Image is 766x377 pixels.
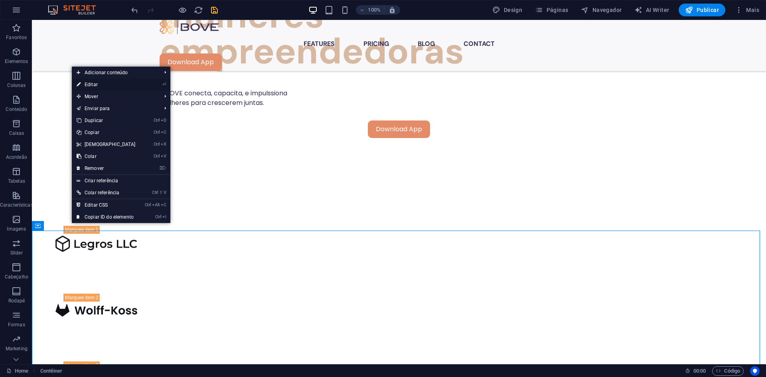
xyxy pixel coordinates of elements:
button: AI Writer [631,4,672,16]
a: CtrlAltCEditar CSS [72,199,140,211]
button: Usercentrics [750,366,760,376]
img: Editor Logo [46,5,106,15]
button: Páginas [532,4,571,16]
button: Mais [732,4,762,16]
p: Elementos [5,58,28,65]
p: Cabeçalho [5,274,28,280]
p: Favoritos [6,34,27,41]
a: CtrlDDuplicar [72,114,140,126]
i: C [161,202,166,207]
p: Rodapé [8,298,25,304]
button: Navegador [578,4,625,16]
i: Ctrl [154,154,160,159]
span: 00 00 [693,366,706,376]
a: Clique para cancelar a seleção. Clique duas vezes para abrir as Páginas [6,366,28,376]
i: Ctrl [154,118,160,123]
i: V [161,154,166,159]
button: 100% [356,5,384,15]
div: Design (Ctrl+Alt+Y) [489,4,525,16]
a: CtrlCCopiar [72,126,140,138]
i: Ctrl [145,202,151,207]
i: ⇧ [159,190,163,195]
button: undo [130,5,139,15]
p: Conteúdo [6,106,27,113]
a: Enviar para [72,103,158,114]
span: Adicionar conteúdo [72,67,158,79]
a: Ctrl⇧VColar referência [72,187,140,199]
i: Recarregar página [194,6,203,15]
p: Marketing [6,345,28,352]
i: Ctrl [152,190,158,195]
span: Clique para selecionar. Clique duas vezes para editar [40,366,63,376]
p: Acordeão [6,154,27,160]
button: reload [193,5,203,15]
span: Mais [735,6,759,14]
span: : [699,368,700,374]
span: Páginas [535,6,568,14]
span: Mover [72,91,158,103]
span: Navegador [581,6,622,14]
p: Formas [8,322,25,328]
a: CtrlX[DEMOGRAPHIC_DATA] [72,138,140,150]
i: I [162,214,166,219]
button: Código [712,366,744,376]
button: Design [489,4,525,16]
button: Publicar [679,4,725,16]
p: Colunas [7,82,26,89]
a: CtrlICopiar ID do elemento [72,211,140,223]
i: Salvar (Ctrl+S) [210,6,219,15]
button: save [209,5,219,15]
p: Tabelas [8,178,25,184]
i: D [161,118,166,123]
i: ⌦ [160,166,166,171]
span: Design [492,6,522,14]
i: Desfazer: Apagar elementos (Ctrl+Z) [130,6,139,15]
span: AI Writer [634,6,669,14]
i: Ctrl [154,142,160,147]
i: Ctrl [154,130,160,135]
span: Publicar [685,6,719,14]
span: Código [716,366,740,376]
p: Imagens [7,226,26,232]
i: X [161,142,166,147]
a: ⌦Remover [72,162,140,174]
i: V [164,190,166,195]
a: CtrlVColar [72,150,140,162]
i: Alt [152,202,160,207]
nav: breadcrumb [40,366,63,376]
h6: 100% [368,5,381,15]
i: Ctrl [155,214,162,219]
a: Criar referência [72,175,170,187]
i: ⏎ [162,82,166,87]
a: ⏎Editar [72,79,140,91]
i: C [161,130,166,135]
p: Slider [10,250,23,256]
p: Caixas [9,130,24,136]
